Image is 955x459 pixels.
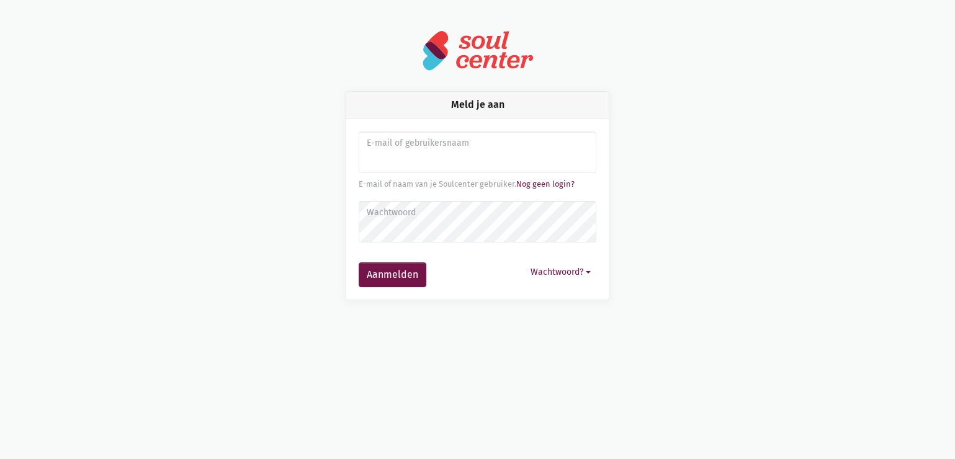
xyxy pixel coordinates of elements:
[346,92,609,118] div: Meld je aan
[367,206,588,220] label: Wachtwoord
[359,131,596,287] form: Aanmelden
[359,178,596,190] div: E-mail of naam van je Soulcenter gebruiker.
[516,179,575,189] a: Nog geen login?
[367,136,588,150] label: E-mail of gebruikersnaam
[359,262,426,287] button: Aanmelden
[422,30,534,71] img: logo-soulcenter-full.svg
[525,262,596,282] button: Wachtwoord?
